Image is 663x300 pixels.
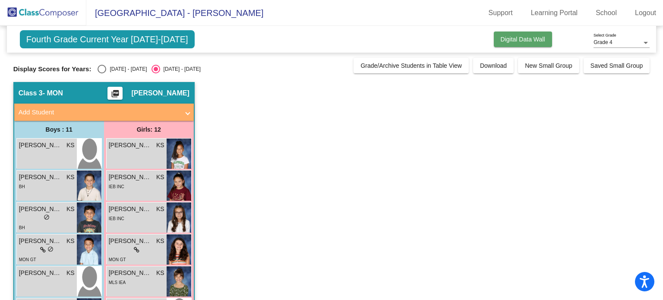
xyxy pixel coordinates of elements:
span: [PERSON_NAME] [19,141,62,150]
span: MON GT [109,257,126,262]
a: Logout [628,6,663,20]
button: Print Students Details [107,87,123,100]
div: Girls: 12 [104,121,194,138]
span: do_not_disturb_alt [44,214,50,220]
span: IEB INC [109,216,124,221]
span: KS [156,141,164,150]
span: [PERSON_NAME] [109,205,152,214]
span: IEB INC [109,184,124,189]
span: [PERSON_NAME] [109,237,152,246]
a: Learning Portal [524,6,585,20]
span: KS [156,237,164,246]
span: [PERSON_NAME] [19,205,62,214]
div: [DATE] - [DATE] [160,65,201,73]
span: MLS IEA [109,280,126,285]
mat-panel-title: Add Student [19,107,179,117]
span: do_not_disturb_alt [47,246,54,252]
div: [DATE] - [DATE] [106,65,147,73]
span: Saved Small Group [590,62,643,69]
span: KS [156,268,164,278]
span: Grade 4 [594,39,612,45]
span: KS [66,173,75,182]
span: KS [156,205,164,214]
button: Grade/Archive Students in Table View [354,58,469,73]
span: [GEOGRAPHIC_DATA] - [PERSON_NAME] [86,6,263,20]
span: MON GT [19,257,36,262]
span: Grade/Archive Students in Table View [360,62,462,69]
button: Digital Data Wall [494,32,552,47]
span: [PERSON_NAME] [109,173,152,182]
button: Download [473,58,514,73]
span: Display Scores for Years: [13,65,92,73]
span: Download [480,62,507,69]
span: [PERSON_NAME] [109,268,152,278]
button: New Small Group [518,58,579,73]
span: Fourth Grade Current Year [DATE]-[DATE] [20,30,195,48]
span: - MON [43,89,63,98]
span: [PERSON_NAME] [109,141,152,150]
span: [PERSON_NAME] [19,173,62,182]
span: [PERSON_NAME] [131,89,189,98]
a: Support [482,6,520,20]
mat-icon: picture_as_pdf [110,89,120,101]
span: BH [19,225,25,230]
span: Digital Data Wall [501,36,545,43]
span: BH [19,184,25,189]
mat-expansion-panel-header: Add Student [14,104,194,121]
span: KS [66,205,75,214]
span: KS [156,173,164,182]
button: Saved Small Group [584,58,650,73]
div: Boys : 11 [14,121,104,138]
span: [PERSON_NAME] [19,237,62,246]
span: New Small Group [525,62,572,69]
a: School [589,6,624,20]
span: KS [66,237,75,246]
span: KS [66,141,75,150]
span: Class 3 [19,89,43,98]
mat-radio-group: Select an option [98,65,200,73]
span: [PERSON_NAME] [19,268,62,278]
span: KS [66,268,75,278]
